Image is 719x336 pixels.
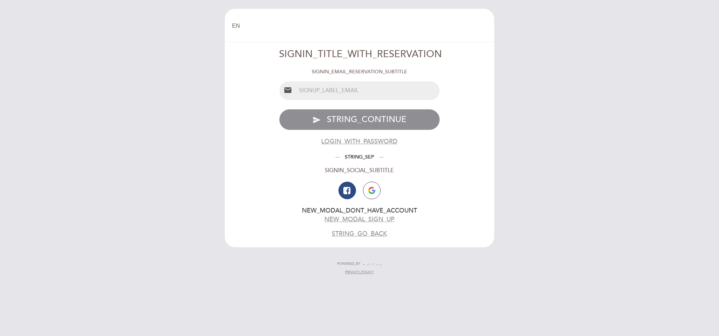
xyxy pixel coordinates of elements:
[284,86,292,94] i: email
[332,229,387,238] button: STRING_GO_BACK
[312,116,321,124] i: send
[324,215,394,224] button: NEW_MODAL_SIGN_UP
[339,154,380,160] span: STRING_SEP
[279,167,440,175] div: SIGNIN_SOCIAL_SUBTITLE
[279,109,440,130] button: send STRING_CONTINUE
[345,270,374,275] a: PRIVACY_POLICY
[327,114,407,125] span: STRING_CONTINUE
[321,137,397,146] button: LOGIN_WITH_PASSWORD
[337,261,360,266] span: POWERED_BY
[279,68,440,75] div: SIGNIN_EMAIL_RESERVATION_SUBTITLE
[296,81,440,100] input: SIGNUP_LABEL_EMAIL
[362,262,382,266] img: MEITRE
[302,207,417,214] span: NEW_MODAL_DONT_HAVE_ACCOUNT
[279,48,440,61] div: SIGNIN_TITLE_WITH_RESERVATION
[337,261,382,266] a: POWERED_BY
[368,187,375,194] img: icon-google.png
